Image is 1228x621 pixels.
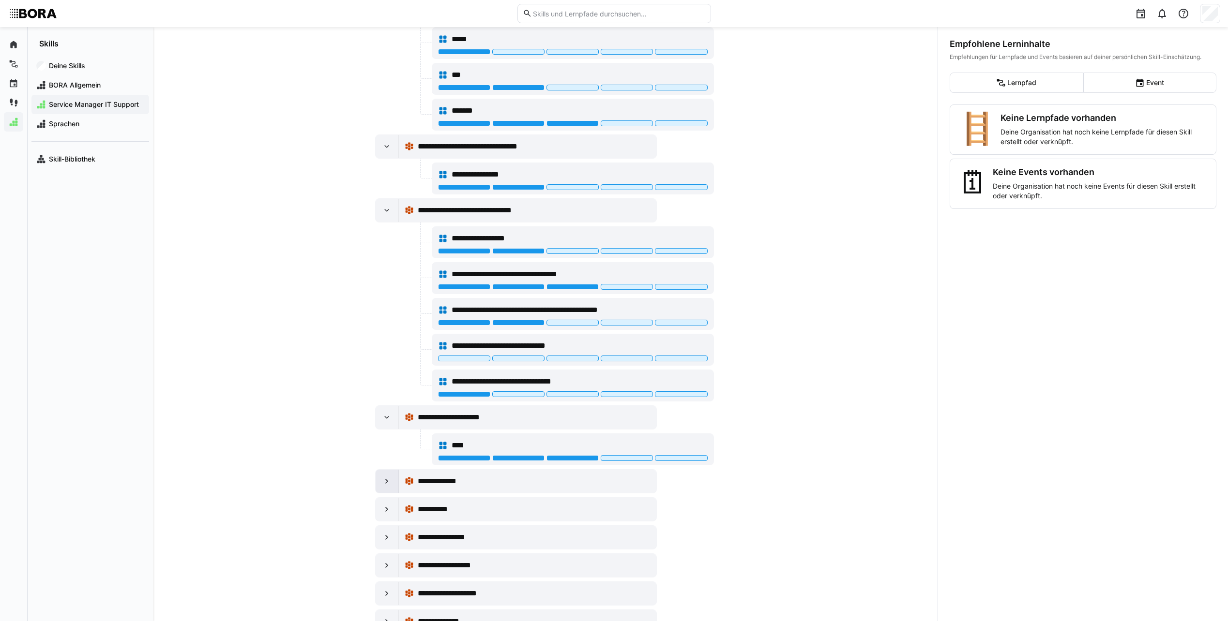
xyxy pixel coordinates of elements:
[958,113,997,147] div: 🪜
[993,167,1208,177] h3: Keine Events vorhanden
[1001,113,1208,123] h3: Keine Lernpfade vorhanden
[950,39,1216,49] div: Empfohlene Lerninhalte
[47,80,144,90] span: BORA Allgemein
[950,73,1083,93] eds-button-option: Lernpfad
[993,181,1208,201] p: Deine Organisation hat noch keine Events für diesen Skill erstellt oder verknüpft.
[958,167,989,201] div: 🗓
[950,53,1216,61] div: Empfehlungen für Lernpfade und Events basieren auf deiner persönlichen Skill-Einschätzung.
[532,9,705,18] input: Skills und Lernpfade durchsuchen…
[47,100,144,109] span: Service Manager IT Support
[1083,73,1217,93] eds-button-option: Event
[47,119,144,129] span: Sprachen
[1001,127,1208,147] p: Deine Organisation hat noch keine Lernpfade für diesen Skill erstellt oder verknüpft.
